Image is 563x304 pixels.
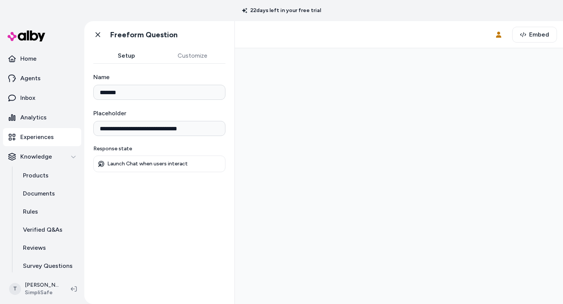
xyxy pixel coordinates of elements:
a: Survey Questions [15,257,81,275]
p: Launch Chat when users interact [107,160,188,167]
a: Analytics [3,108,81,127]
p: Inbox [20,93,35,102]
button: Setup [93,48,160,63]
a: Documents [15,185,81,203]
a: Home [3,50,81,68]
p: Reviews [23,243,46,252]
p: [PERSON_NAME] [25,281,59,289]
span: Embed [529,30,549,39]
img: alby Logo [8,31,45,41]
label: Name [93,73,225,82]
span: T [9,283,21,295]
button: Embed [512,27,557,43]
p: 22 days left in your free trial [237,7,326,14]
p: Documents [23,189,55,198]
a: Reviews [15,239,81,257]
label: Placeholder [93,109,225,118]
h1: Freeform Question [110,30,178,40]
button: Knowledge [3,148,81,166]
p: Knowledge [20,152,52,161]
p: Rules [23,207,38,216]
p: Products [23,171,49,180]
p: Experiences [20,133,54,142]
p: Survey Questions [23,261,73,270]
a: Products [15,167,81,185]
span: SimpliSafe [25,289,59,296]
p: Agents [20,74,41,83]
button: T[PERSON_NAME]SimpliSafe [5,277,65,301]
button: Customize [160,48,226,63]
p: Analytics [20,113,47,122]
p: Verified Q&As [23,225,62,234]
a: Verified Q&As [15,221,81,239]
a: Inbox [3,89,81,107]
a: Experiences [3,128,81,146]
p: Response state [93,145,225,153]
a: Rules [15,203,81,221]
p: Home [20,54,37,63]
a: Agents [3,69,81,87]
